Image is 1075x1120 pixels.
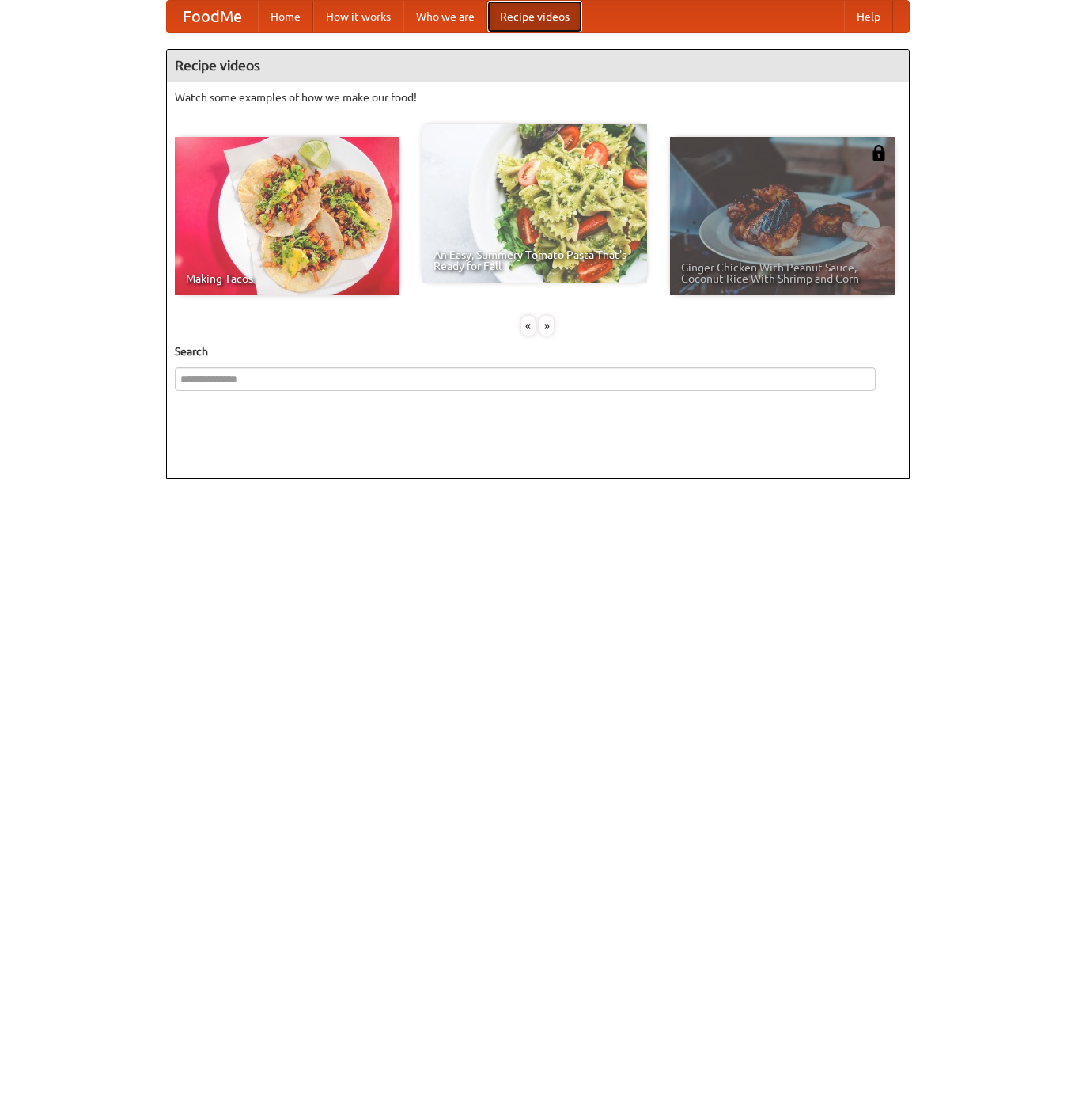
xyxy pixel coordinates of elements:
a: Making Tacos [175,137,399,295]
h5: Search [175,344,901,359]
span: Making Tacos [186,273,388,284]
a: Home [258,1,313,32]
div: » [539,316,554,336]
a: Recipe videos [487,1,582,32]
a: Who we are [403,1,487,32]
div: « [521,316,536,336]
a: An Easy, Summery Tomato Pasta That's Ready for Fall [422,124,647,283]
a: How it works [313,1,403,32]
img: 483408.png [871,145,887,161]
span: An Easy, Summery Tomato Pasta That's Ready for Fall [433,249,636,271]
a: FoodMe [167,1,258,32]
h4: Recipe videos [167,50,909,82]
p: Watch some examples of how we make our food! [175,89,901,105]
a: Help [844,1,893,32]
